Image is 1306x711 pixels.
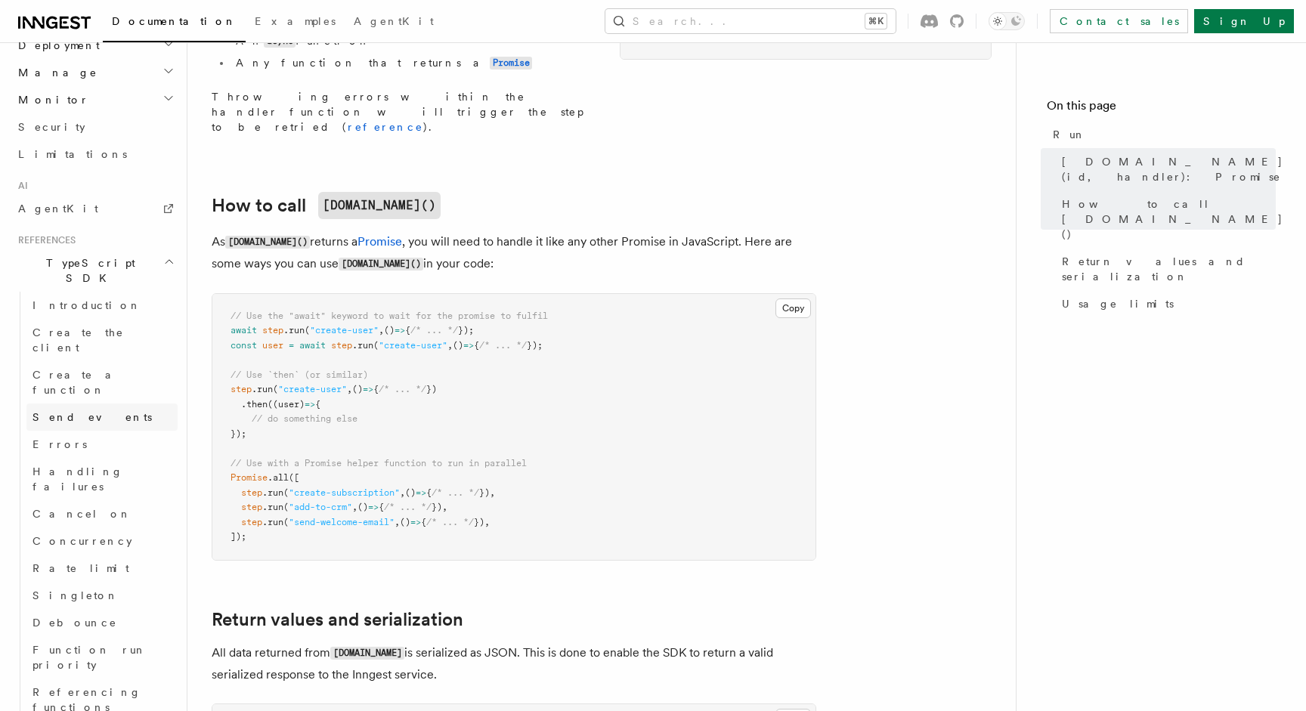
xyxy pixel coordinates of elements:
[490,487,495,498] span: ,
[26,609,178,636] a: Debounce
[241,517,262,527] span: step
[12,141,178,168] a: Limitations
[1062,254,1276,284] span: Return values and serialization
[1056,190,1276,248] a: How to call [DOMAIN_NAME]()
[26,636,178,679] a: Function run priority
[1047,121,1276,148] a: Run
[357,502,368,512] span: ()
[373,384,379,394] span: {
[241,399,268,410] span: .then
[12,59,178,86] button: Manage
[1053,127,1086,142] span: Run
[347,384,352,394] span: ,
[32,589,119,601] span: Singleton
[262,325,283,335] span: step
[426,487,432,498] span: {
[26,403,178,431] a: Send events
[12,113,178,141] a: Security
[426,384,437,394] span: })
[315,399,320,410] span: {
[112,15,237,27] span: Documentation
[32,411,152,423] span: Send events
[348,121,423,133] a: reference
[352,340,373,351] span: .run
[262,487,283,498] span: .run
[252,384,273,394] span: .run
[352,384,363,394] span: ()
[1056,290,1276,317] a: Usage limits
[405,325,410,335] span: {
[283,502,289,512] span: (
[32,326,124,354] span: Create the client
[32,438,87,450] span: Errors
[26,458,178,500] a: Handling failures
[484,517,490,527] span: ,
[395,517,400,527] span: ,
[231,428,246,439] span: });
[1056,248,1276,290] a: Return values and serialization
[289,340,294,351] span: =
[289,517,395,527] span: "send-welcome-email"
[231,311,548,321] span: // Use the "await" keyword to wait for the promise to fulfil
[447,340,453,351] span: ,
[474,517,484,527] span: })
[405,487,416,498] span: ()
[373,340,379,351] span: (
[384,325,395,335] span: ()
[12,65,97,80] span: Manage
[262,502,283,512] span: .run
[352,502,357,512] span: ,
[212,89,583,134] p: Throwing errors within the handler function will trigger the step to be retried ( ).
[1062,296,1174,311] span: Usage limits
[357,234,402,249] a: Promise
[330,647,404,660] code: [DOMAIN_NAME]
[442,502,447,512] span: ,
[278,384,347,394] span: "create-user"
[12,180,28,192] span: AI
[395,325,405,335] span: =>
[12,86,178,113] button: Monitor
[231,325,257,335] span: await
[12,32,178,59] button: Deployment
[605,9,896,33] button: Search...⌘K
[305,399,315,410] span: =>
[1056,148,1276,190] a: [DOMAIN_NAME](id, handler): Promise
[212,642,816,685] p: All data returned from is serialized as JSON. This is done to enable the SDK to return a valid se...
[1062,154,1283,184] span: [DOMAIN_NAME](id, handler): Promise
[345,5,443,41] a: AgentKit
[283,487,289,498] span: (
[18,202,98,215] span: AgentKit
[18,121,85,133] span: Security
[12,249,178,292] button: TypeScript SDK
[289,502,352,512] span: "add-to-crm"
[231,384,252,394] span: step
[354,15,434,27] span: AgentKit
[289,472,299,483] span: ([
[32,562,129,574] span: Rate limit
[225,236,310,249] code: [DOMAIN_NAME]()
[231,531,246,542] span: ]);
[32,644,147,671] span: Function run priority
[1194,9,1294,33] a: Sign Up
[32,369,122,396] span: Create a function
[12,195,178,222] a: AgentKit
[32,299,141,311] span: Introduction
[32,535,132,547] span: Concurrency
[103,5,246,42] a: Documentation
[1050,9,1188,33] a: Contact sales
[416,487,426,498] span: =>
[32,617,117,629] span: Debounce
[18,148,127,160] span: Limitations
[262,517,283,527] span: .run
[318,192,441,219] code: [DOMAIN_NAME]()
[458,325,474,335] span: });
[305,325,310,335] span: (
[273,384,278,394] span: (
[26,555,178,582] a: Rate limit
[339,258,423,270] code: [DOMAIN_NAME]()
[1062,196,1283,242] span: How to call [DOMAIN_NAME]()
[400,517,410,527] span: ()
[379,325,384,335] span: ,
[12,92,89,107] span: Monitor
[26,527,178,555] a: Concurrency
